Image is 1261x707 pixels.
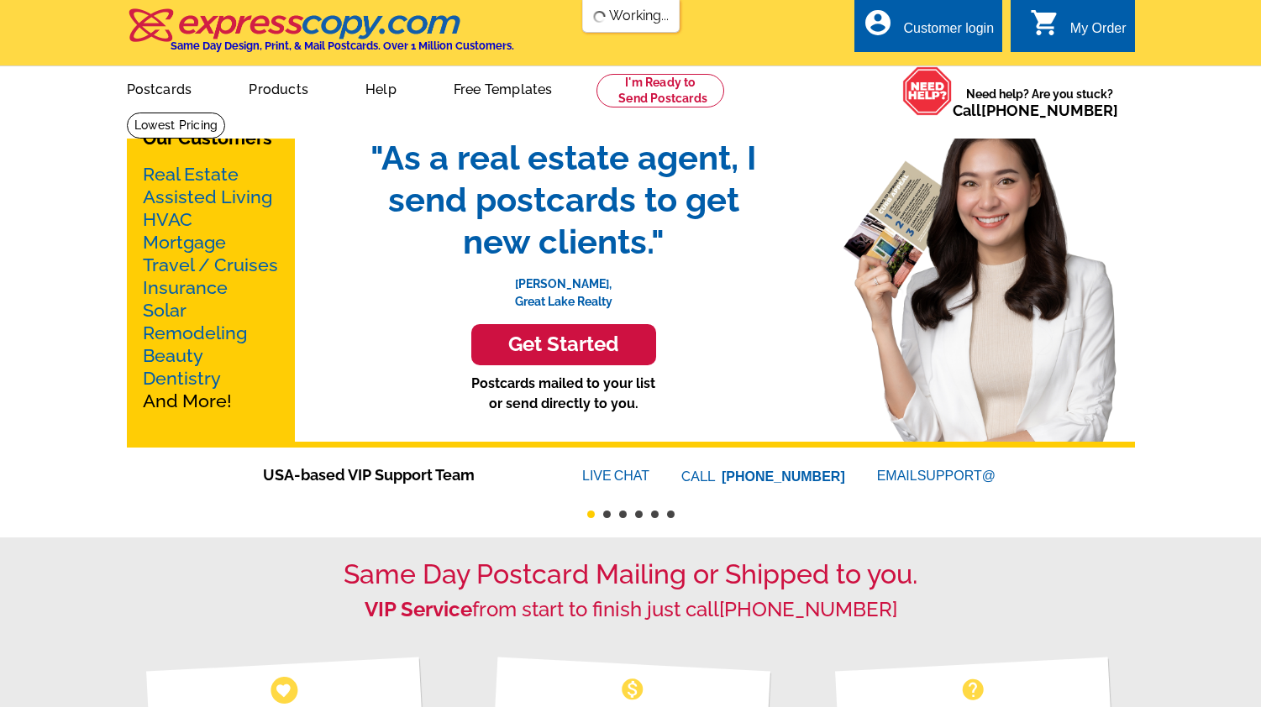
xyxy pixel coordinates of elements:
[1030,18,1127,39] a: shopping_cart My Order
[667,511,675,518] button: 6 of 6
[127,558,1135,590] h1: Same Day Postcard Mailing or Shipped to you.
[143,322,247,343] a: Remodeling
[592,10,606,24] img: loading...
[651,511,659,518] button: 5 of 6
[171,39,514,52] h4: Same Day Design, Print, & Mail Postcards. Over 1 Million Customers.
[143,254,278,275] a: Travel / Cruises
[275,681,292,699] span: favorite
[722,469,845,484] a: [PHONE_NUMBER]
[1070,21,1127,45] div: My Order
[127,20,514,52] a: Same Day Design, Print, & Mail Postcards. Over 1 Million Customers.
[719,597,897,621] a: [PHONE_NUMBER]
[1030,8,1060,38] i: shopping_cart
[143,232,226,253] a: Mortgage
[143,209,192,230] a: HVAC
[339,68,423,107] a: Help
[903,21,994,45] div: Customer login
[365,597,472,621] strong: VIP Service
[127,598,1135,622] h2: from start to finish just call
[953,86,1127,119] span: Need help? Are you stuck?
[222,68,335,107] a: Products
[635,511,643,518] button: 4 of 6
[143,164,239,185] a: Real Estate
[877,469,998,483] a: EMAILSUPPORT@
[863,18,994,39] a: account_circle Customer login
[427,68,580,107] a: Free Templates
[603,511,611,518] button: 2 of 6
[143,300,187,321] a: Solar
[143,186,272,207] a: Assisted Living
[354,324,774,365] a: Get Started
[981,102,1118,119] a: [PHONE_NUMBER]
[619,511,627,518] button: 3 of 6
[582,469,649,483] a: LIVECHAT
[354,263,774,311] p: [PERSON_NAME], Great Lake Realty
[917,466,998,486] font: SUPPORT@
[354,374,774,414] p: Postcards mailed to your list or send directly to you.
[354,137,774,263] span: "As a real estate agent, I send postcards to get new clients."
[492,333,635,357] h3: Get Started
[681,467,717,487] font: CALL
[902,66,953,116] img: help
[100,68,219,107] a: Postcards
[263,463,532,486] span: USA-based VIP Support Team
[143,368,221,389] a: Dentistry
[582,466,614,486] font: LIVE
[143,345,203,366] a: Beauty
[143,277,228,298] a: Insurance
[619,676,646,703] span: monetization_on
[959,676,986,703] span: help
[953,102,1118,119] span: Call
[143,163,279,412] p: And More!
[863,8,893,38] i: account_circle
[587,511,595,518] button: 1 of 6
